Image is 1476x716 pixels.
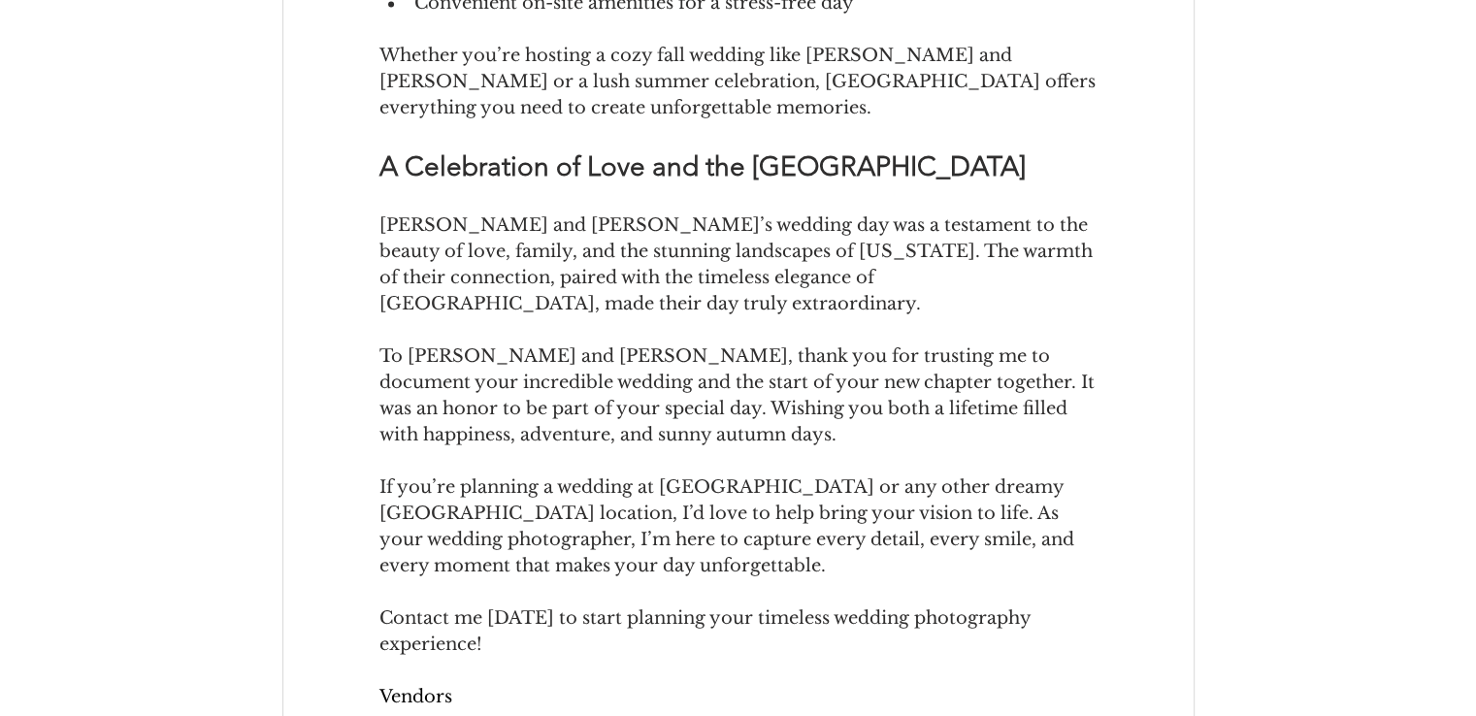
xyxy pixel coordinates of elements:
[379,344,1099,444] span: To [PERSON_NAME] and [PERSON_NAME], thank you for trusting me to document your incredible wedding...
[379,45,1100,118] span: Whether you’re hosting a cozy fall wedding like [PERSON_NAME] and [PERSON_NAME] or a lush summer ...
[379,475,1079,575] span: If you’re planning a wedding at [GEOGRAPHIC_DATA] or any other dreamy [GEOGRAPHIC_DATA] location,...
[379,213,1098,313] span: [PERSON_NAME] and [PERSON_NAME]’s wedding day was a testament to the beauty of love, family, and ...
[379,606,1035,654] span: Contact me [DATE] to start planning your timeless wedding photography experience!
[379,150,1026,182] span: A Celebration of Love and the [GEOGRAPHIC_DATA]
[379,685,452,706] span: Vendors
